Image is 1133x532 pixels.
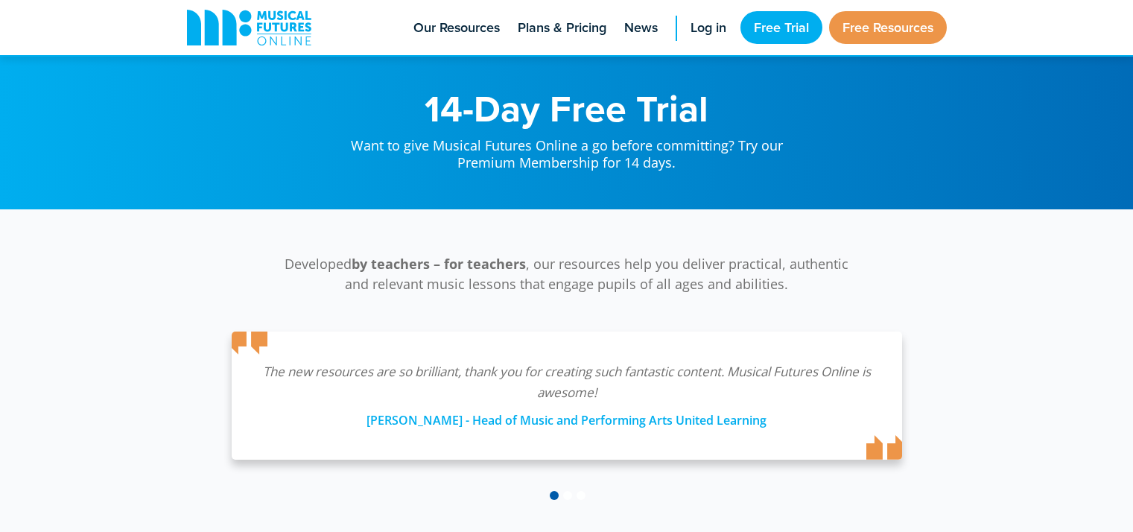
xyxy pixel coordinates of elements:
[261,361,872,403] p: The new resources are so brilliant, thank you for creating such fantastic content. Musical Future...
[518,18,606,38] span: Plans & Pricing
[624,18,658,38] span: News
[691,18,726,38] span: Log in
[336,127,798,172] p: Want to give Musical Futures Online a go before committing? Try our Premium Membership for 14 days.
[276,254,857,294] p: Developed , our resources help you deliver practical, authentic and relevant music lessons that e...
[413,18,500,38] span: Our Resources
[336,89,798,127] h1: 14-Day Free Trial
[261,403,872,430] div: [PERSON_NAME] - Head of Music and Performing Arts United Learning
[352,255,526,273] strong: by teachers – for teachers
[740,11,822,44] a: Free Trial
[829,11,947,44] a: Free Resources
